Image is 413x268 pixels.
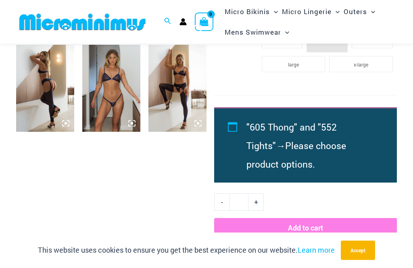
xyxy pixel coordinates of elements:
span: Please choose product options. [246,139,346,170]
span: Menu Toggle [367,1,375,22]
span: Outers [344,1,367,22]
li: large [262,56,325,72]
span: Menu Toggle [270,1,278,22]
span: x-small [274,37,290,44]
img: Wild Born Glitter Ink 1122 Top 605 Bottom 552 Tights [16,45,74,132]
button: Accept [341,241,375,260]
span: Micro Bikinis [225,1,270,22]
span: Menu Toggle [332,1,340,22]
a: Mens SwimwearMenu ToggleMenu Toggle [223,22,291,42]
span: Micro Lingerie [282,1,332,22]
li: x-large [329,56,393,72]
p: This website uses cookies to ensure you get the best experience on our website. [38,244,335,256]
span: small [321,37,333,44]
input: Product quantity [229,193,248,210]
a: - [214,193,229,210]
span: Menu Toggle [281,22,289,42]
span: "605 Thong" and "552 Tights" [246,121,337,152]
span: medium [364,37,381,44]
a: Account icon link [179,18,187,25]
a: Micro LingerieMenu ToggleMenu Toggle [280,1,342,22]
img: Wild Born Glitter Ink 1122 Top 605 Bottom [82,45,140,132]
a: Micro BikinisMenu ToggleMenu Toggle [223,1,280,22]
a: Learn more [298,245,335,255]
span: large [288,61,299,68]
span: x-large [354,61,368,68]
span: Mens Swimwear [225,22,281,42]
button: Add to cart [214,218,397,237]
img: Wild Born Glitter Ink 1122 Top 605 Bottom 552 Tights [148,45,206,132]
a: OutersMenu ToggleMenu Toggle [342,1,377,22]
a: Search icon link [164,17,171,27]
li: → [246,118,378,173]
a: View Shopping Cart, empty [195,12,213,31]
a: + [248,193,264,210]
img: MM SHOP LOGO FLAT [16,13,149,31]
